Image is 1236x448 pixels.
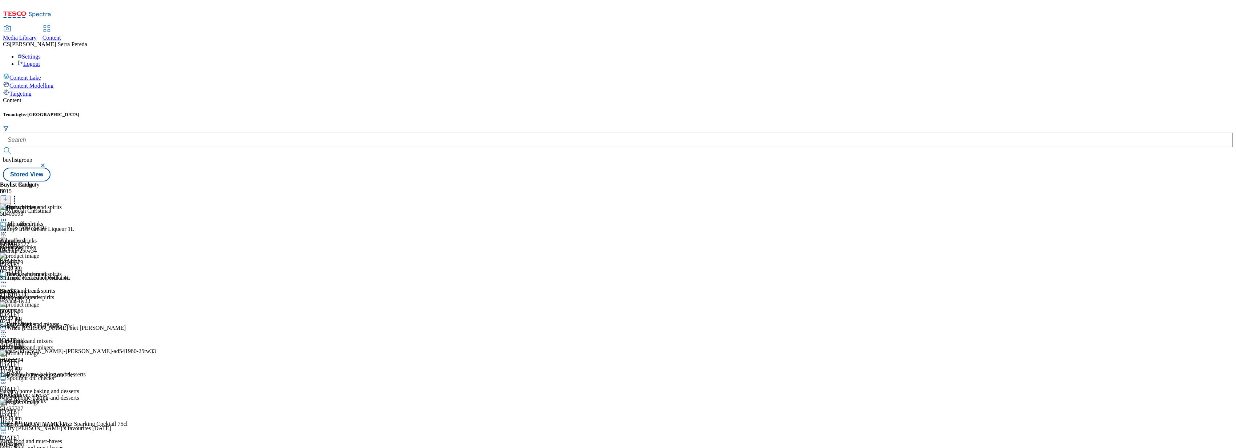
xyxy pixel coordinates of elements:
[3,125,9,131] svg: Search Filters
[10,41,87,47] span: [PERSON_NAME] Serra Pereda
[9,83,53,89] span: Content Modelling
[9,91,32,97] span: Targeting
[3,89,1233,97] a: Targeting
[43,26,61,41] a: Content
[3,97,1233,104] div: Content
[3,157,32,163] span: buylistgroup
[9,75,41,81] span: Content Lake
[19,112,80,117] span: ghs-[GEOGRAPHIC_DATA]
[3,133,1233,147] input: Search
[3,112,1233,117] h5: Tenant:
[3,26,37,41] a: Media Library
[43,35,61,41] span: Content
[3,168,51,181] button: Stored View
[3,35,37,41] span: Media Library
[3,81,1233,89] a: Content Modelling
[17,53,41,60] a: Settings
[3,41,10,47] span: CS
[3,73,1233,81] a: Content Lake
[17,61,40,67] a: Logout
